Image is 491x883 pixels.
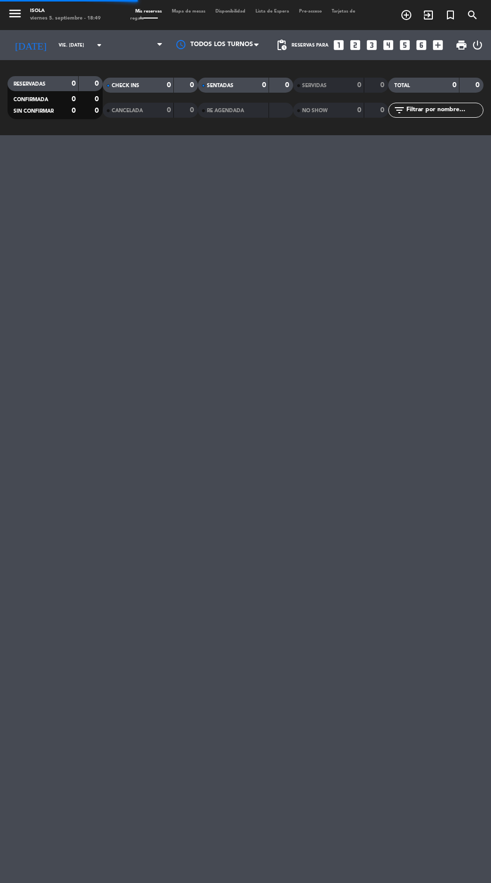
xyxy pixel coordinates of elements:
[357,82,361,89] strong: 0
[285,82,291,89] strong: 0
[422,9,434,21] i: exit_to_app
[262,82,266,89] strong: 0
[415,39,428,52] i: looks_6
[167,9,210,14] span: Mapa de mesas
[471,30,483,60] div: LOG OUT
[95,107,101,114] strong: 0
[112,108,143,113] span: CANCELADA
[431,39,444,52] i: add_box
[398,39,411,52] i: looks_5
[14,109,54,114] span: SIN CONFIRMAR
[190,107,196,114] strong: 0
[14,97,48,102] span: CONFIRMADA
[475,82,481,89] strong: 0
[444,9,456,21] i: turned_in_not
[466,9,478,21] i: search
[349,39,362,52] i: looks_two
[393,104,405,116] i: filter_list
[394,83,410,88] span: TOTAL
[14,82,46,87] span: RESERVADAS
[357,107,361,114] strong: 0
[380,82,386,89] strong: 0
[93,39,105,51] i: arrow_drop_down
[365,39,378,52] i: looks_3
[452,82,456,89] strong: 0
[130,9,167,14] span: Mis reservas
[302,108,328,113] span: NO SHOW
[190,82,196,89] strong: 0
[167,82,171,89] strong: 0
[302,83,327,88] span: SERVIDAS
[95,96,101,103] strong: 0
[400,9,412,21] i: add_circle_outline
[112,83,139,88] span: CHECK INS
[332,39,345,52] i: looks_one
[380,107,386,114] strong: 0
[207,83,233,88] span: SENTADAS
[30,15,101,23] div: viernes 5. septiembre - 18:49
[167,107,171,114] strong: 0
[207,108,244,113] span: RE AGENDADA
[471,39,483,51] i: power_settings_new
[276,39,288,51] span: pending_actions
[382,39,395,52] i: looks_4
[8,6,23,21] i: menu
[8,35,54,55] i: [DATE]
[251,9,294,14] span: Lista de Espera
[72,80,76,87] strong: 0
[292,43,329,48] span: Reservas para
[95,80,101,87] strong: 0
[30,8,101,15] div: Isola
[210,9,251,14] span: Disponibilidad
[72,96,76,103] strong: 0
[72,107,76,114] strong: 0
[405,105,483,116] input: Filtrar por nombre...
[8,6,23,24] button: menu
[294,9,327,14] span: Pre-acceso
[455,39,467,51] span: print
